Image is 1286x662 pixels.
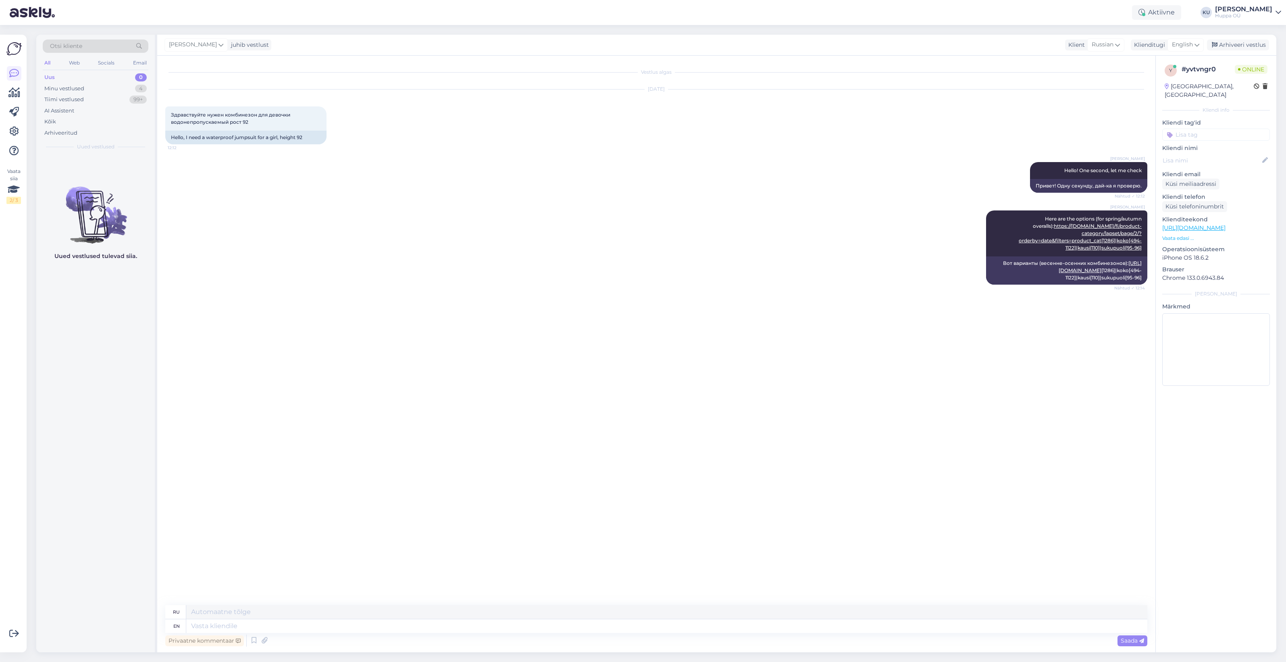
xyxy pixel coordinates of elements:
p: Kliendi telefon [1162,193,1270,201]
span: Russian [1092,40,1113,49]
div: Arhiveeritud [44,129,77,137]
input: Lisa tag [1162,129,1270,141]
span: Nähtud ✓ 12:12 [1115,193,1145,199]
div: Arhiveeri vestlus [1207,40,1269,50]
span: Uued vestlused [77,143,114,150]
div: Küsi meiliaadressi [1162,179,1219,189]
span: Online [1235,65,1267,74]
span: Здравствуйте нужен комбинезон для девочки водонепропускаемый рост 92 [171,112,291,125]
div: 4 [135,85,147,93]
p: Operatsioonisüsteem [1162,245,1270,254]
p: Chrome 133.0.6943.84 [1162,274,1270,282]
div: en [173,619,180,633]
input: Lisa nimi [1163,156,1261,165]
div: Hello, I need a waterproof jumpsuit for a girl, height 92 [165,131,327,144]
span: Otsi kliente [50,42,82,50]
div: Huppa OÜ [1215,12,1272,19]
span: [PERSON_NAME] [1110,204,1145,210]
div: Minu vestlused [44,85,84,93]
div: Kliendi info [1162,106,1270,114]
div: Vestlus algas [165,69,1147,76]
div: All [43,58,52,68]
p: Klienditeekond [1162,215,1270,224]
img: Askly Logo [6,41,22,56]
div: 2 / 3 [6,197,21,204]
div: Kõik [44,118,56,126]
div: Вот варианты (весенне-осенних комбинезонов): [1286]|koko[494-1122]|kausi[110]|sukupuoli[95-96] [986,256,1147,285]
span: y [1169,67,1172,73]
span: [PERSON_NAME] [1110,156,1145,162]
span: 12:12 [168,145,198,151]
p: Kliendi email [1162,170,1270,179]
p: Kliendi tag'id [1162,119,1270,127]
p: iPhone OS 18.6.2 [1162,254,1270,262]
div: Socials [96,58,116,68]
p: Brauser [1162,265,1270,274]
div: 0 [135,73,147,81]
div: AI Assistent [44,107,74,115]
a: [PERSON_NAME]Huppa OÜ [1215,6,1281,19]
p: Uued vestlused tulevad siia. [54,252,137,260]
div: [GEOGRAPHIC_DATA], [GEOGRAPHIC_DATA] [1165,82,1254,99]
div: Uus [44,73,55,81]
div: KU [1201,7,1212,18]
div: Aktiivne [1132,5,1181,20]
div: Tiimi vestlused [44,96,84,104]
div: Klient [1065,41,1085,49]
div: Privaatne kommentaar [165,635,244,646]
div: [DATE] [165,85,1147,93]
a: https://[DOMAIN_NAME]/fi/product-category/lapset/page/2/?orderby=date&filters=product_cat[1286]|k... [1019,223,1142,251]
div: Klienditugi [1131,41,1165,49]
span: Saada [1121,637,1144,644]
span: Hello! One second, let me check [1064,167,1142,173]
p: Märkmed [1162,302,1270,311]
div: 99+ [129,96,147,104]
div: Привет! Одну секунду, дай-ка я проверю. [1030,179,1147,193]
p: Vaata edasi ... [1162,235,1270,242]
span: Here are the options (for spring/autumn overalls): [1019,216,1143,251]
span: Nähtud ✓ 12:14 [1114,285,1145,291]
div: Küsi telefoninumbrit [1162,201,1227,212]
div: [PERSON_NAME] [1162,290,1270,298]
div: # yvtvngr0 [1182,65,1235,74]
a: [URL][DOMAIN_NAME] [1162,224,1226,231]
div: ru [173,605,180,619]
span: English [1172,40,1193,49]
div: Vaata siia [6,168,21,204]
p: Kliendi nimi [1162,144,1270,152]
div: juhib vestlust [228,41,269,49]
img: No chats [36,172,155,245]
span: [PERSON_NAME] [169,40,217,49]
div: Web [67,58,81,68]
div: Email [131,58,148,68]
div: [PERSON_NAME] [1215,6,1272,12]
